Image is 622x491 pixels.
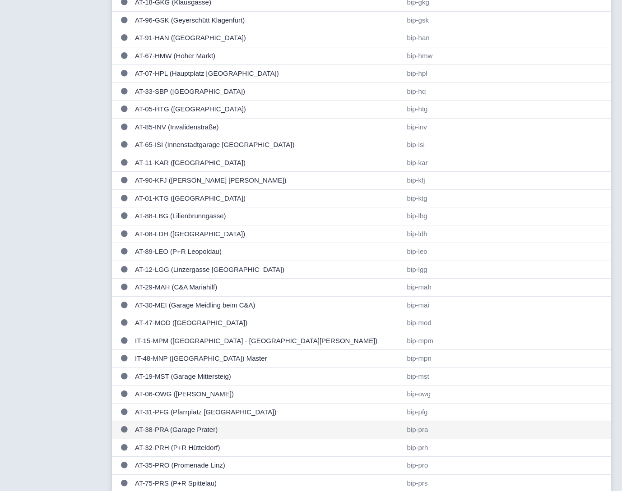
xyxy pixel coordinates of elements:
td: AT-12-LGG (Linzergasse [GEOGRAPHIC_DATA]) [131,261,404,279]
td: bip-pfg [404,403,465,421]
td: bip-mst [404,367,465,385]
td: AT-08-LDH ([GEOGRAPHIC_DATA]) [131,225,404,243]
td: bip-han [404,29,465,47]
td: bip-ktg [404,189,465,207]
td: bip-pra [404,421,465,439]
td: bip-hmw [404,47,465,65]
td: AT-01-KTG ([GEOGRAPHIC_DATA]) [131,189,404,207]
td: AT-32-PRH (P+R Hütteldorf) [131,439,404,457]
td: bip-mah [404,279,465,297]
td: AT-33-SBP ([GEOGRAPHIC_DATA]) [131,83,404,101]
td: bip-prh [404,439,465,457]
td: bip-hq [404,83,465,101]
td: bip-htg [404,101,465,119]
td: AT-35-PRO (Promenade Linz) [131,457,404,475]
td: AT-91-HAN ([GEOGRAPHIC_DATA]) [131,29,404,47]
td: IT-15-MPM ([GEOGRAPHIC_DATA] - [GEOGRAPHIC_DATA][PERSON_NAME]) [131,332,404,350]
td: AT-38-PRA (Garage Prater) [131,421,404,439]
td: AT-90-KFJ ([PERSON_NAME] [PERSON_NAME]) [131,172,404,190]
td: AT-11-KAR ([GEOGRAPHIC_DATA]) [131,154,404,172]
td: AT-88-LBG (Lilienbrunngasse) [131,207,404,225]
td: bip-mpn [404,350,465,368]
td: AT-67-HMW (Hoher Markt) [131,47,404,65]
td: bip-isi [404,136,465,154]
td: AT-05-HTG ([GEOGRAPHIC_DATA]) [131,101,404,119]
td: bip-lbg [404,207,465,225]
td: AT-19-MST (Garage Mittersteig) [131,367,404,385]
td: IT-48-MNP ([GEOGRAPHIC_DATA]) Master [131,350,404,368]
td: AT-29-MAH (C&A Mariahilf) [131,279,404,297]
td: AT-06-OWG ([PERSON_NAME]) [131,385,404,404]
td: bip-kar [404,154,465,172]
td: AT-96-GSK (Geyerschütt Klagenfurt) [131,11,404,29]
td: bip-mod [404,314,465,332]
td: AT-47-MOD ([GEOGRAPHIC_DATA]) [131,314,404,332]
td: AT-30-MEI (Garage Meidling beim C&A) [131,296,404,314]
td: bip-gsk [404,11,465,29]
td: AT-85-INV (Invalidenstraße) [131,118,404,136]
td: bip-mai [404,296,465,314]
td: AT-31-PFG (Pfarrplatz [GEOGRAPHIC_DATA]) [131,403,404,421]
td: AT-65-ISI (Innenstadtgarage [GEOGRAPHIC_DATA]) [131,136,404,154]
td: AT-89-LEO (P+R Leopoldau) [131,243,404,261]
td: AT-07-HPL (Hauptplatz [GEOGRAPHIC_DATA]) [131,65,404,83]
td: bip-owg [404,385,465,404]
td: bip-leo [404,243,465,261]
td: bip-lgg [404,261,465,279]
td: bip-hpl [404,65,465,83]
td: bip-mpm [404,332,465,350]
td: bip-pro [404,457,465,475]
td: bip-ldh [404,225,465,243]
td: bip-inv [404,118,465,136]
td: bip-kfj [404,172,465,190]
